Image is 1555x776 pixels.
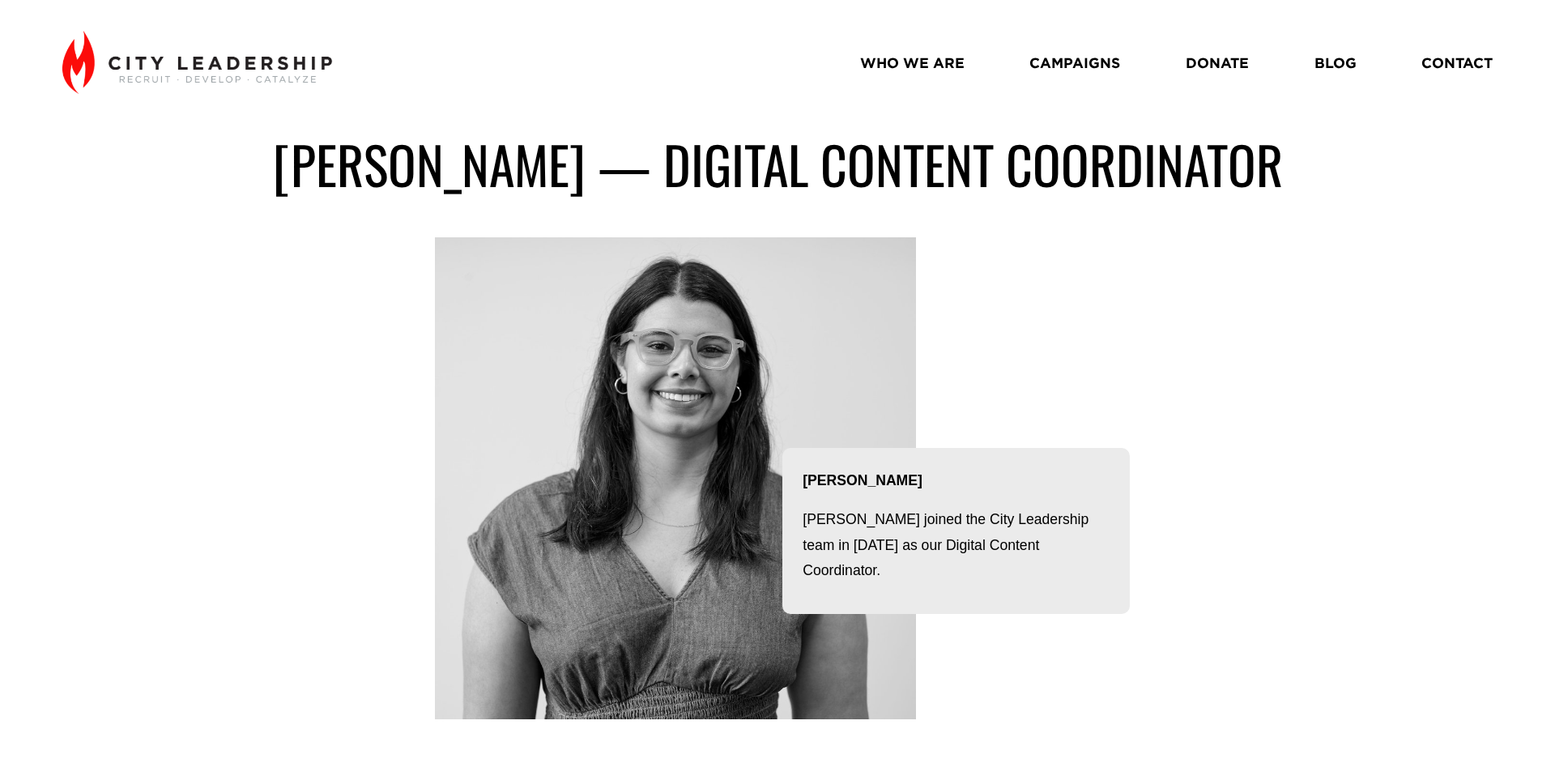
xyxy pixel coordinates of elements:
a: CONTACT [1421,49,1493,77]
p: [PERSON_NAME] joined the City Leadership team in [DATE] as our Digital Content Coordinator. [803,507,1109,584]
a: DONATE [1186,49,1249,77]
h1: [PERSON_NAME] — digital content coordinator [170,132,1385,196]
strong: [PERSON_NAME] [803,472,922,488]
a: WHO WE ARE [860,49,965,77]
a: CAMPAIGNS [1029,49,1120,77]
img: City Leadership - Recruit. Develop. Catalyze. [62,31,332,94]
a: BLOG [1314,49,1357,77]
